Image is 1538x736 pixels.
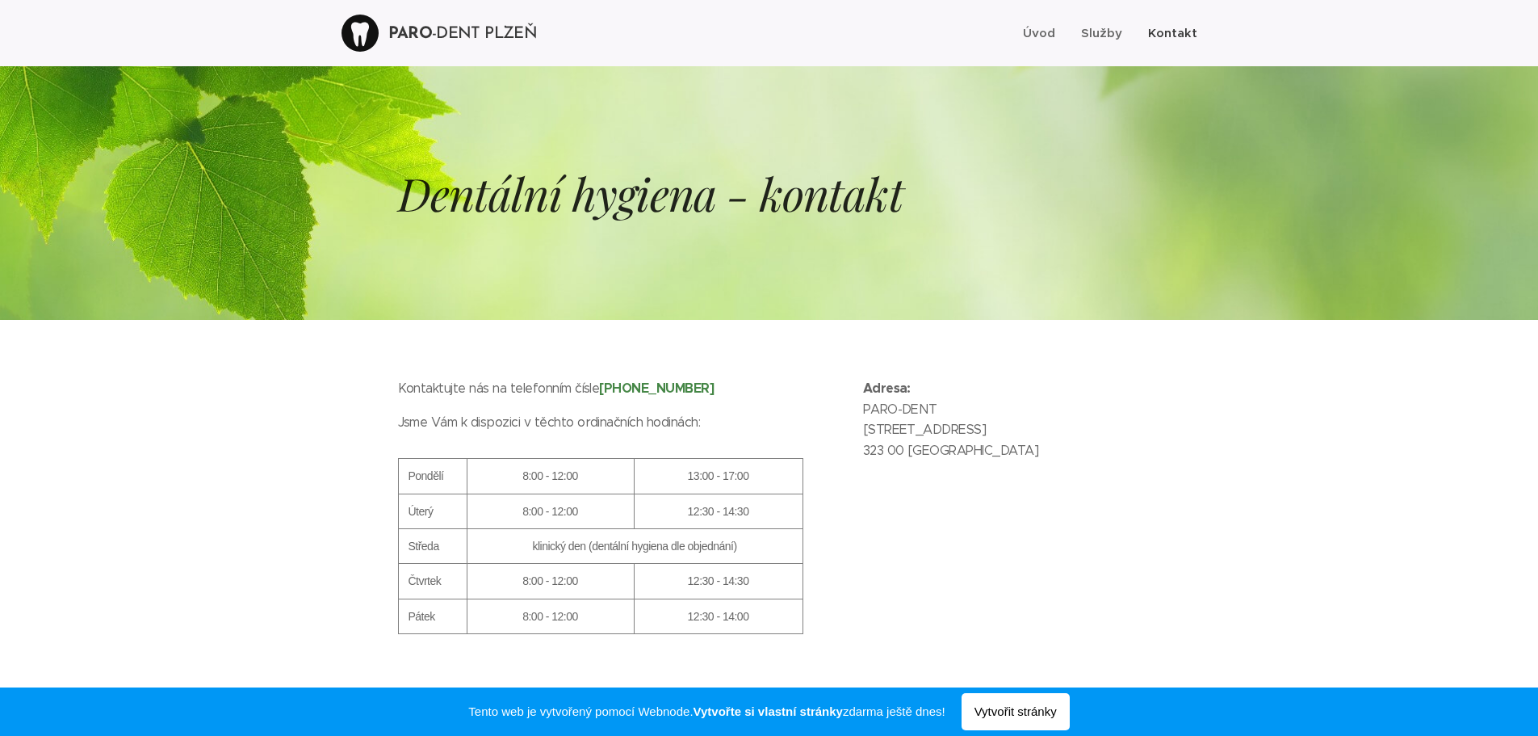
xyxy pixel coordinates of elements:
[467,494,634,528] td: 8:00 - 12:00
[467,599,634,633] td: 8:00 - 12:00
[634,564,803,599] td: 12:30 - 14:30
[634,459,803,494] th: 13:00 - 17:00
[398,599,467,633] td: Pátek
[467,459,634,494] th: 8:00 - 12:00
[398,459,467,494] th: Pondělí
[863,380,911,397] strong: Adresa:
[694,704,843,718] strong: Vytvořte si vlastní stránky
[398,564,467,599] td: Čtvrtek
[398,378,831,412] p: Kontaktujte nás na telefonním čísle
[342,12,541,54] a: PARO-DENT PLZEŇ
[398,162,903,223] em: Dentální hygiena - kontakt
[1023,25,1055,40] span: Úvod
[1148,25,1197,40] span: Kontakt
[599,380,714,397] strong: [PHONE_NUMBER]
[467,528,803,563] td: klinický den (dentální hygiena dle objednání)
[1019,13,1197,53] ul: Menu
[468,702,945,721] span: Tento web je vytvořený pomocí Webnode. zdarma ještě dnes!
[863,378,1141,472] p: PARO-DENT [STREET_ADDRESS] 323 00 [GEOGRAPHIC_DATA]
[634,599,803,633] td: 12:30 - 14:00
[1081,25,1122,40] span: Služby
[634,494,803,528] td: 12:30 - 14:30
[962,693,1070,730] span: Vytvořit stránky
[467,564,634,599] td: 8:00 - 12:00
[398,494,467,528] td: Úterý
[398,412,831,433] p: Jsme Vám k dispozici v těchto ordinačních hodinách:
[398,528,467,563] td: Středa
